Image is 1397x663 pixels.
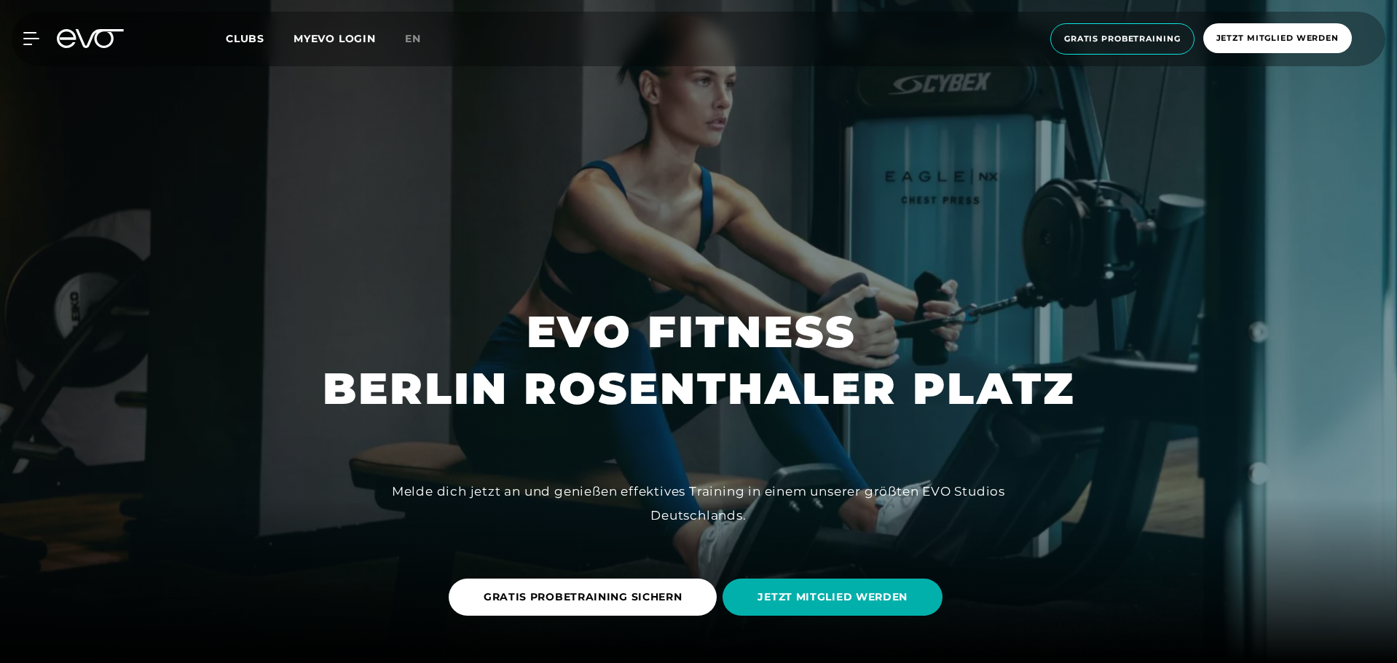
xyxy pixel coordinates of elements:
[484,589,682,605] span: GRATIS PROBETRAINING SICHERN
[323,303,1075,417] h1: EVO FITNESS BERLIN ROSENTHALER PLATZ
[1199,23,1356,55] a: Jetzt Mitglied werden
[1064,33,1181,45] span: Gratis Probetraining
[1046,23,1199,55] a: Gratis Probetraining
[449,568,723,627] a: GRATIS PROBETRAINING SICHERN
[757,589,908,605] span: JETZT MITGLIED WERDEN
[405,31,438,47] a: en
[1216,32,1339,44] span: Jetzt Mitglied werden
[371,480,1026,527] div: Melde dich jetzt an und genießen effektives Training in einem unserer größten EVO Studios Deutsch...
[294,32,376,45] a: MYEVO LOGIN
[723,568,948,627] a: JETZT MITGLIED WERDEN
[405,32,421,45] span: en
[226,32,264,45] span: Clubs
[226,31,294,45] a: Clubs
